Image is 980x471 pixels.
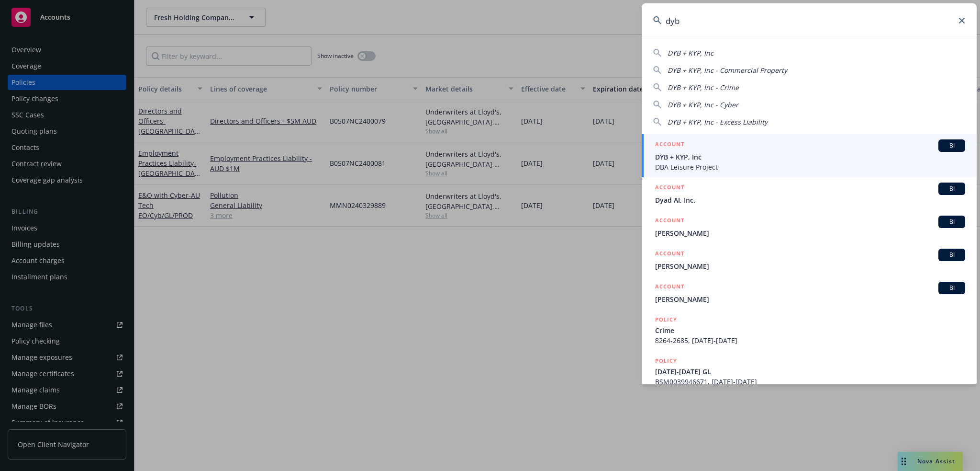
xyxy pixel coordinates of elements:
[668,48,713,57] span: DYB + KYP, Inc
[655,356,677,366] h5: POLICY
[655,139,684,151] h5: ACCOUNT
[655,335,965,345] span: 8264-2685, [DATE]-[DATE]
[655,216,684,227] h5: ACCOUNT
[668,66,787,75] span: DYB + KYP, Inc - Commercial Property
[942,141,961,150] span: BI
[655,377,965,387] span: BSM0039946671, [DATE]-[DATE]
[642,351,977,392] a: POLICY[DATE]-[DATE] GLBSM0039946671, [DATE]-[DATE]
[668,117,768,126] span: DYB + KYP, Inc - Excess Liability
[642,3,977,38] input: Search...
[642,243,977,276] a: ACCOUNTBI[PERSON_NAME]
[655,294,965,304] span: [PERSON_NAME]
[655,367,965,377] span: [DATE]-[DATE] GL
[655,195,965,205] span: Dyad AI, Inc.
[942,251,961,259] span: BI
[655,228,965,238] span: [PERSON_NAME]
[942,184,961,193] span: BI
[655,249,684,260] h5: ACCOUNT
[655,282,684,293] h5: ACCOUNT
[642,210,977,243] a: ACCOUNTBI[PERSON_NAME]
[655,315,677,324] h5: POLICY
[655,162,965,172] span: DBA Leisure Project
[668,83,739,92] span: DYB + KYP, Inc - Crime
[642,134,977,177] a: ACCOUNTBIDYB + KYP, IncDBA Leisure Project
[668,100,738,109] span: DYB + KYP, Inc - Cyber
[642,276,977,310] a: ACCOUNTBI[PERSON_NAME]
[642,310,977,351] a: POLICYCrime8264-2685, [DATE]-[DATE]
[942,218,961,226] span: BI
[942,284,961,292] span: BI
[655,261,965,271] span: [PERSON_NAME]
[655,325,965,335] span: Crime
[642,177,977,210] a: ACCOUNTBIDyad AI, Inc.
[655,152,965,162] span: DYB + KYP, Inc
[655,183,684,194] h5: ACCOUNT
